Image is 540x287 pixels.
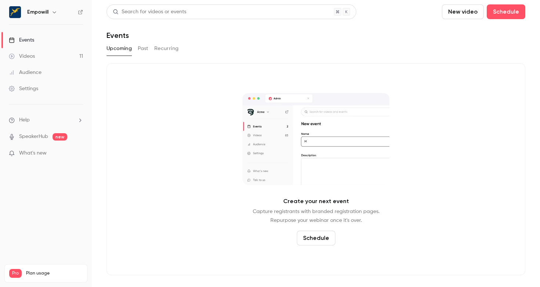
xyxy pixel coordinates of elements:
[19,133,48,141] a: SpeakerHub
[107,43,132,54] button: Upcoming
[26,270,83,276] span: Plan usage
[487,4,525,19] button: Schedule
[9,85,38,92] div: Settings
[19,116,30,124] span: Help
[9,6,21,18] img: Empowill
[442,4,484,19] button: New video
[9,116,83,124] li: help-dropdown-opener
[283,197,349,206] p: Create your next event
[9,53,35,60] div: Videos
[253,207,379,225] p: Capture registrants with branded registration pages. Repurpose your webinar once it's over.
[297,231,335,245] button: Schedule
[9,36,34,44] div: Events
[113,8,186,16] div: Search for videos or events
[53,133,67,141] span: new
[19,149,47,157] span: What's new
[27,8,48,16] h6: Empowill
[9,269,22,278] span: Pro
[138,43,148,54] button: Past
[107,31,129,40] h1: Events
[74,150,83,157] iframe: Noticeable Trigger
[9,69,42,76] div: Audience
[154,43,179,54] button: Recurring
